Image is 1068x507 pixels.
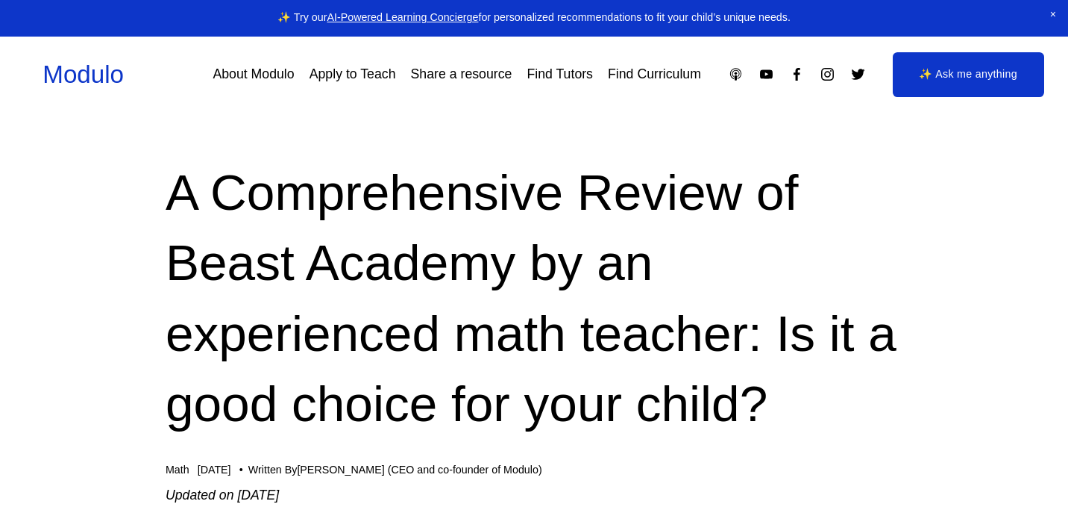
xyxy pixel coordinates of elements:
[310,61,396,87] a: Apply to Teach
[166,488,279,503] em: Updated on [DATE]
[327,11,478,23] a: AI-Powered Learning Concierge
[166,158,902,440] h1: A Comprehensive Review of Beast Academy by an experienced math teacher: Is it a good choice for y...
[248,464,542,476] div: Written By
[893,52,1044,97] a: ✨ Ask me anything
[850,66,866,82] a: Twitter
[608,61,701,87] a: Find Curriculum
[166,464,189,476] a: Math
[43,60,124,88] a: Modulo
[527,61,593,87] a: Find Tutors
[758,66,774,82] a: YouTube
[213,61,294,87] a: About Modulo
[411,61,512,87] a: Share a resource
[198,464,231,476] span: [DATE]
[820,66,835,82] a: Instagram
[297,464,541,476] a: [PERSON_NAME] (CEO and co-founder of Modulo)
[789,66,805,82] a: Facebook
[728,66,744,82] a: Apple Podcasts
